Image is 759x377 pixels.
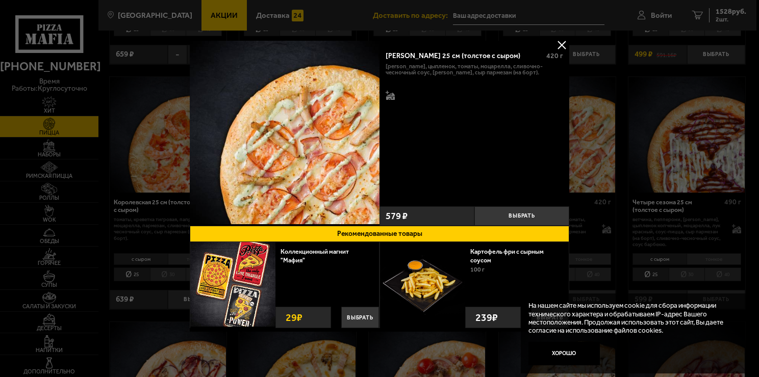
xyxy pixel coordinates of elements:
span: 420 г [546,51,563,60]
button: Выбрать [474,206,569,226]
strong: 29 ₽ [283,307,305,328]
img: Чикен Ранч 25 см (толстое с сыром) [190,35,380,224]
div: [PERSON_NAME] 25 см (толстое с сыром) [386,52,539,61]
p: На нашем сайте мы используем cookie для сбора информации технического характера и обрабатываем IP... [528,301,734,334]
span: 100 г [470,266,485,273]
strong: 239 ₽ [473,307,500,328]
a: Чикен Ранч 25 см (толстое с сыром) [190,35,380,226]
p: [PERSON_NAME], цыпленок, томаты, моцарелла, сливочно-чесночный соус, [PERSON_NAME], сыр пармезан ... [386,63,564,76]
button: Рекомендованные товары [190,226,569,242]
button: Хорошо [528,342,600,366]
button: Выбрать [341,307,379,328]
span: 579 ₽ [386,211,408,221]
a: Коллекционный магнит "Мафия" [281,248,349,264]
a: Картофель фри с сырным соусом [470,248,544,264]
